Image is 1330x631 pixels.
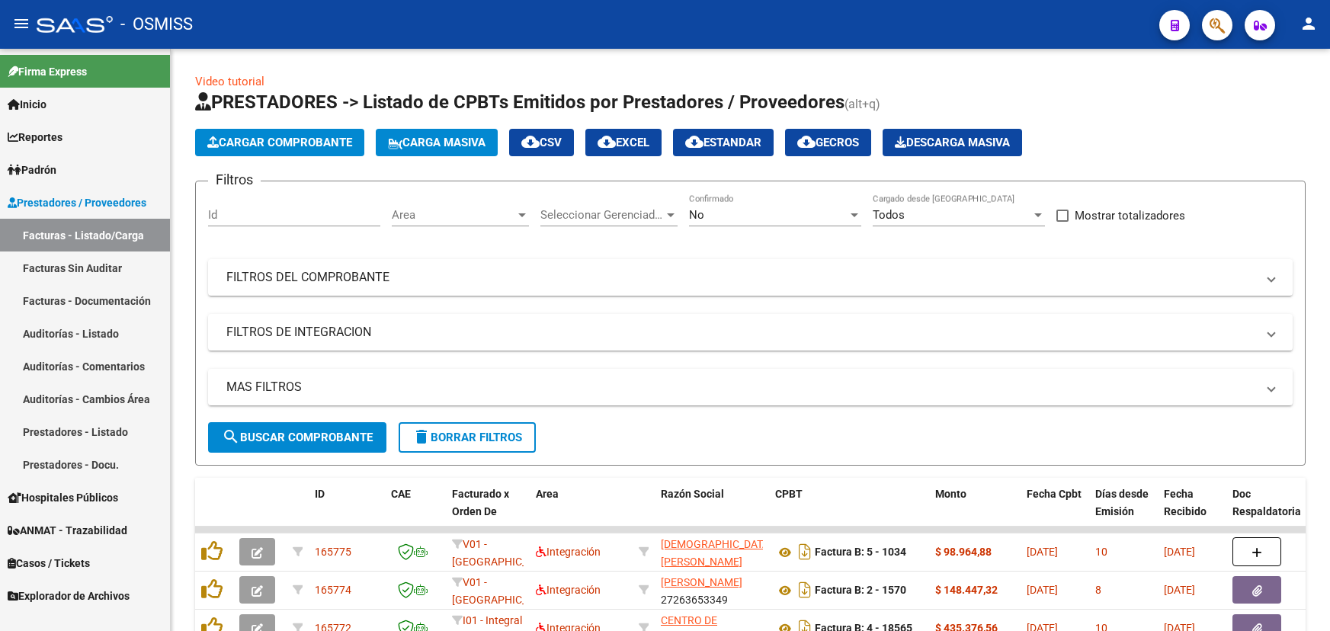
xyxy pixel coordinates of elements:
mat-expansion-panel-header: FILTROS DE INTEGRACION [208,314,1293,351]
div: 27283265779 [661,536,763,568]
span: ID [315,488,325,500]
span: Inicio [8,96,46,113]
mat-expansion-panel-header: FILTROS DEL COMPROBANTE [208,259,1293,296]
mat-panel-title: FILTROS DE INTEGRACION [226,324,1256,341]
span: Area [392,208,515,222]
span: Días desde Emisión [1095,488,1149,517]
span: Seleccionar Gerenciador [540,208,664,222]
iframe: Intercom live chat [1278,579,1315,616]
span: Padrón [8,162,56,178]
div: 27263653349 [661,574,763,606]
span: - OSMISS [120,8,193,41]
i: Descargar documento [795,540,815,564]
span: No [689,208,704,222]
button: Estandar [673,129,774,156]
strong: $ 98.964,88 [935,546,992,558]
span: Razón Social [661,488,724,500]
app-download-masive: Descarga masiva de comprobantes (adjuntos) [883,129,1022,156]
span: Descarga Masiva [895,136,1010,149]
datatable-header-cell: Fecha Recibido [1158,478,1226,545]
span: CAE [391,488,411,500]
span: [DATE] [1164,584,1195,596]
span: CPBT [775,488,803,500]
button: Gecros [785,129,871,156]
h3: Filtros [208,169,261,191]
span: ANMAT - Trazabilidad [8,522,127,539]
span: Carga Masiva [388,136,486,149]
span: (alt+q) [844,97,880,111]
datatable-header-cell: Razón Social [655,478,769,545]
mat-icon: cloud_download [598,133,616,151]
span: 165775 [315,546,351,558]
span: Mostrar totalizadores [1075,207,1185,225]
span: Monto [935,488,966,500]
datatable-header-cell: Fecha Cpbt [1021,478,1089,545]
mat-icon: person [1300,14,1318,33]
span: [DEMOGRAPHIC_DATA][PERSON_NAME] [661,538,772,568]
span: 10 [1095,546,1107,558]
span: [PERSON_NAME] [661,576,742,588]
mat-icon: menu [12,14,30,33]
datatable-header-cell: ID [309,478,385,545]
mat-panel-title: MAS FILTROS [226,379,1256,396]
span: Integración [536,546,601,558]
strong: Factura B: 5 - 1034 [815,546,906,559]
span: [DATE] [1027,584,1058,596]
mat-icon: cloud_download [521,133,540,151]
button: Carga Masiva [376,129,498,156]
mat-icon: cloud_download [685,133,703,151]
span: EXCEL [598,136,649,149]
a: Video tutorial [195,75,264,88]
span: Area [536,488,559,500]
datatable-header-cell: Facturado x Orden De [446,478,530,545]
datatable-header-cell: Area [530,478,633,545]
datatable-header-cell: Días desde Emisión [1089,478,1158,545]
span: Estandar [685,136,761,149]
span: Borrar Filtros [412,431,522,444]
span: 165774 [315,584,351,596]
datatable-header-cell: CAE [385,478,446,545]
span: Gecros [797,136,859,149]
button: Cargar Comprobante [195,129,364,156]
span: Doc Respaldatoria [1232,488,1301,517]
datatable-header-cell: CPBT [769,478,929,545]
mat-panel-title: FILTROS DEL COMPROBANTE [226,269,1256,286]
button: Buscar Comprobante [208,422,386,453]
span: Fecha Cpbt [1027,488,1082,500]
datatable-header-cell: Monto [929,478,1021,545]
span: Todos [873,208,905,222]
button: EXCEL [585,129,662,156]
mat-icon: cloud_download [797,133,816,151]
span: Explorador de Archivos [8,588,130,604]
strong: $ 148.447,32 [935,584,998,596]
span: Firma Express [8,63,87,80]
span: Fecha Recibido [1164,488,1207,517]
span: Casos / Tickets [8,555,90,572]
span: PRESTADORES -> Listado de CPBTs Emitidos por Prestadores / Proveedores [195,91,844,113]
span: Buscar Comprobante [222,431,373,444]
span: 8 [1095,584,1101,596]
mat-icon: search [222,428,240,446]
span: Cargar Comprobante [207,136,352,149]
strong: Factura B: 2 - 1570 [815,585,906,597]
span: Integración [536,584,601,596]
span: Hospitales Públicos [8,489,118,506]
button: Borrar Filtros [399,422,536,453]
mat-icon: delete [412,428,431,446]
span: Prestadores / Proveedores [8,194,146,211]
span: CSV [521,136,562,149]
span: [DATE] [1164,546,1195,558]
span: [DATE] [1027,546,1058,558]
span: Reportes [8,129,62,146]
datatable-header-cell: Doc Respaldatoria [1226,478,1318,545]
mat-expansion-panel-header: MAS FILTROS [208,369,1293,405]
button: CSV [509,129,574,156]
button: Descarga Masiva [883,129,1022,156]
i: Descargar documento [795,578,815,602]
span: Facturado x Orden De [452,488,509,517]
